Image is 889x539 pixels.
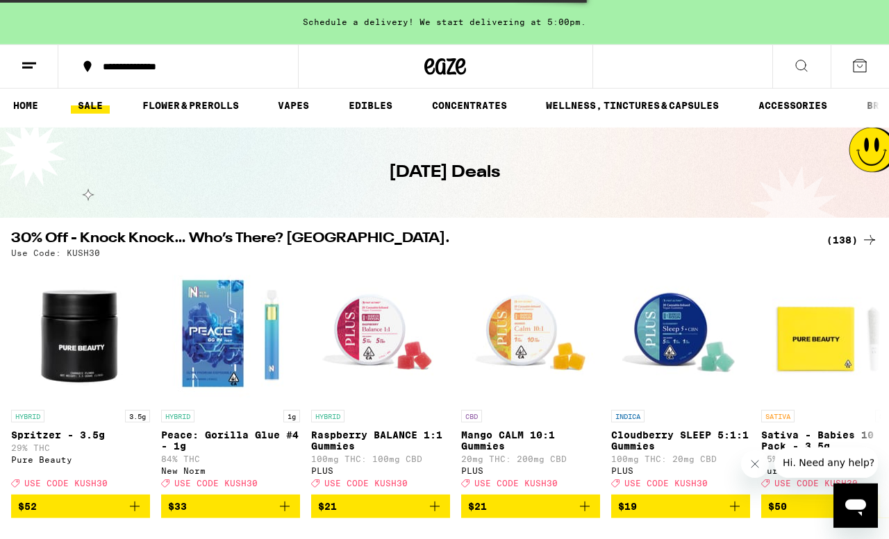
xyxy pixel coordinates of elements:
[11,410,44,422] p: HYBRID
[311,495,450,518] button: Add to bag
[11,264,150,403] img: Pure Beauty - Spritzer - 3.5g
[311,264,450,403] img: PLUS - Raspberry BALANCE 1:1 Gummies
[125,410,150,422] p: 3.5g
[389,161,500,185] h1: [DATE] Deals
[425,97,514,114] a: CONCENTRATES
[474,479,558,488] span: USE CODE KUSH30
[311,466,450,475] div: PLUS
[11,495,150,518] button: Add to bag
[11,443,150,452] p: 29% THC
[774,447,878,478] iframe: Message from company
[833,484,878,528] iframe: Button to launch messaging window
[161,429,300,452] p: Peace: Gorilla Glue #4 - 1g
[539,97,726,114] a: WELLNESS, TINCTURES & CAPSULES
[611,429,750,452] p: Cloudberry SLEEP 5:1:1 Gummies
[461,454,600,463] p: 20mg THC: 200mg CBD
[318,501,337,512] span: $21
[761,410,795,422] p: SATIVA
[461,466,600,475] div: PLUS
[342,97,399,114] a: EDIBLES
[135,97,246,114] a: FLOWER & PREROLLS
[161,495,300,518] button: Add to bag
[826,232,878,248] a: (138)
[11,264,150,495] a: Open page for Spritzer - 3.5g from Pure Beauty
[161,264,300,403] img: New Norm - Peace: Gorilla Glue #4 - 1g
[11,429,150,440] p: Spritzer - 3.5g
[168,501,187,512] span: $33
[71,97,110,114] a: SALE
[11,455,150,464] div: Pure Beauty
[774,479,858,488] span: USE CODE KUSH30
[751,97,834,114] a: ACCESSORIES
[283,410,300,422] p: 1g
[271,97,316,114] a: VAPES
[6,97,45,114] a: HOME
[611,466,750,475] div: PLUS
[611,264,750,403] img: PLUS - Cloudberry SLEEP 5:1:1 Gummies
[324,479,408,488] span: USE CODE KUSH30
[161,264,300,495] a: Open page for Peace: Gorilla Glue #4 - 1g from New Norm
[18,501,37,512] span: $52
[468,501,487,512] span: $21
[161,410,194,422] p: HYBRID
[741,450,769,478] iframe: Close message
[618,501,637,512] span: $19
[11,248,100,257] p: Use Code: KUSH30
[611,495,750,518] button: Add to bag
[174,479,258,488] span: USE CODE KUSH30
[461,495,600,518] button: Add to bag
[461,264,600,495] a: Open page for Mango CALM 10:1 Gummies from PLUS
[461,410,482,422] p: CBD
[768,501,787,512] span: $50
[311,429,450,452] p: Raspberry BALANCE 1:1 Gummies
[461,264,600,403] img: PLUS - Mango CALM 10:1 Gummies
[311,410,344,422] p: HYBRID
[161,454,300,463] p: 84% THC
[611,264,750,495] a: Open page for Cloudberry SLEEP 5:1:1 Gummies from PLUS
[461,429,600,452] p: Mango CALM 10:1 Gummies
[624,479,708,488] span: USE CODE KUSH30
[311,454,450,463] p: 100mg THC: 100mg CBD
[611,454,750,463] p: 100mg THC: 20mg CBD
[161,466,300,475] div: New Norm
[311,264,450,495] a: Open page for Raspberry BALANCE 1:1 Gummies from PLUS
[24,479,108,488] span: USE CODE KUSH30
[11,232,810,248] h2: 30% Off - Knock Knock… Who’s There? [GEOGRAPHIC_DATA].
[611,410,645,422] p: INDICA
